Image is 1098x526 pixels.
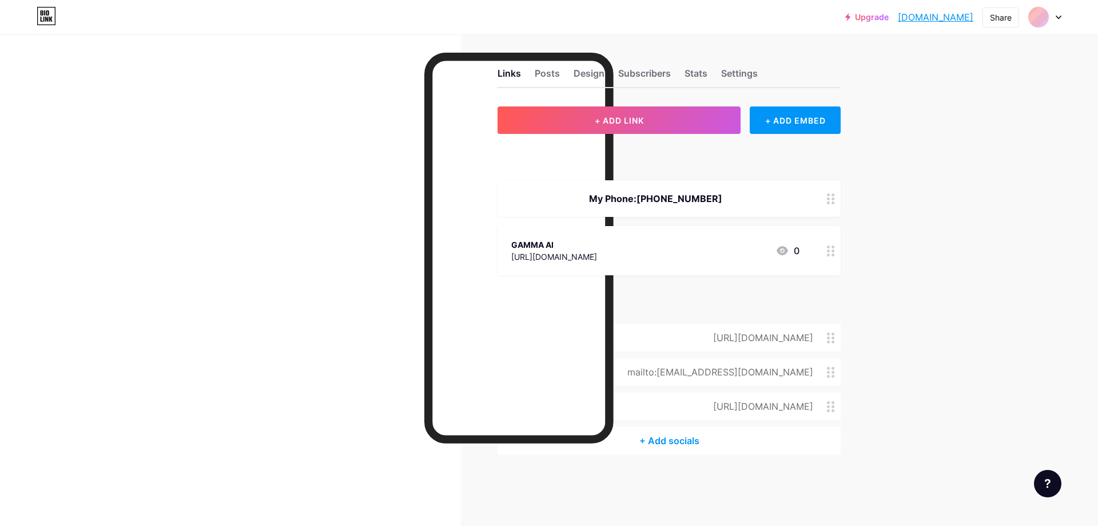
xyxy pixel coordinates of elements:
div: Subscribers [618,66,671,87]
div: Share [990,11,1012,23]
div: SOCIALS [498,303,841,315]
div: [URL][DOMAIN_NAME] [695,331,827,345]
a: [DOMAIN_NAME] [898,10,973,24]
div: [URL][DOMAIN_NAME] [511,251,597,263]
button: + ADD LINK [498,106,741,134]
div: Settings [721,66,758,87]
a: Upgrade [845,13,889,22]
div: mailto:[EMAIL_ADDRESS][DOMAIN_NAME] [609,365,827,379]
div: Links [498,66,521,87]
div: + ADD EMBED [750,106,841,134]
span: + ADD LINK [595,116,644,125]
div: Design [574,66,604,87]
div: [URL][DOMAIN_NAME] [695,400,827,413]
div: My Phone:[PHONE_NUMBER] [511,192,799,205]
div: Stats [685,66,707,87]
div: GAMMA AI [511,239,597,251]
div: Posts [535,66,560,87]
div: 0 [775,244,799,258]
div: + Add socials [498,427,841,454]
